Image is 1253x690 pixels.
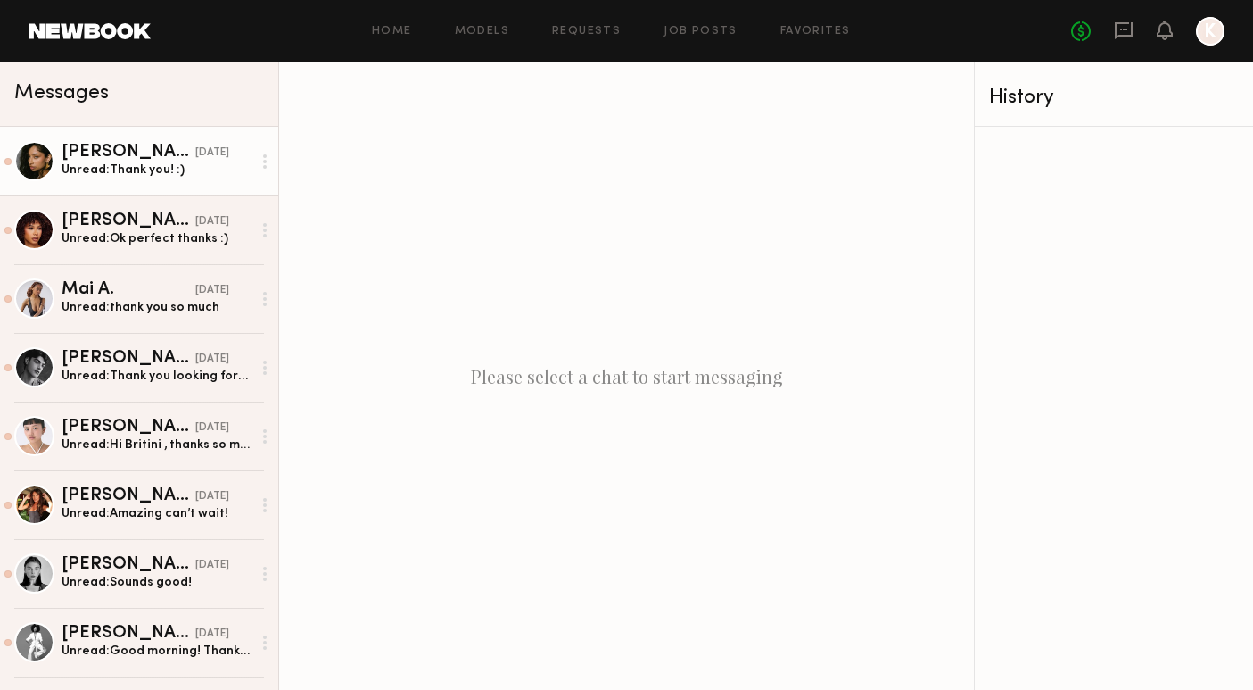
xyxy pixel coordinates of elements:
div: Unread: Ok perfect thanks :) [62,230,251,247]
div: [DATE] [195,213,229,230]
div: [PERSON_NAME] [62,419,195,436]
span: Messages [14,83,109,104]
div: Unread: Amazing can’t wait! [62,505,251,522]
div: [DATE] [195,420,229,436]
div: [DATE] [195,351,229,368]
div: [DATE] [195,282,229,299]
div: [DATE] [195,145,229,162]
div: Please select a chat to start messaging [279,62,974,690]
div: Mai A. [62,281,195,299]
div: [DATE] [195,488,229,505]
a: K [1196,17,1224,46]
div: Unread: Thank you looking forward to being there :) [62,368,251,385]
div: Unread: Good morning! Thank you for having me on for this project; I’m excited. Will we be requir... [62,643,251,660]
div: [DATE] [195,557,229,574]
a: Job Posts [664,26,738,37]
div: Unread: Sounds good! [62,574,251,591]
div: [DATE] [195,626,229,643]
a: Favorites [780,26,851,37]
div: [PERSON_NAME] [62,144,195,162]
a: Requests [552,26,621,37]
div: [PERSON_NAME] [62,350,195,368]
a: Home [372,26,412,37]
div: [PERSON_NAME] [62,556,195,574]
div: Unread: Hi Britini , thanks so much for sharing. Looking forward to working together! [62,436,251,453]
div: Unread: thank you so much [62,299,251,316]
a: Models [455,26,509,37]
div: History [989,87,1239,108]
div: [PERSON_NAME] [62,625,195,643]
div: Unread: Thank you! :) [62,162,251,179]
div: [PERSON_NAME] [62,212,195,230]
div: [PERSON_NAME] [62,487,195,505]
